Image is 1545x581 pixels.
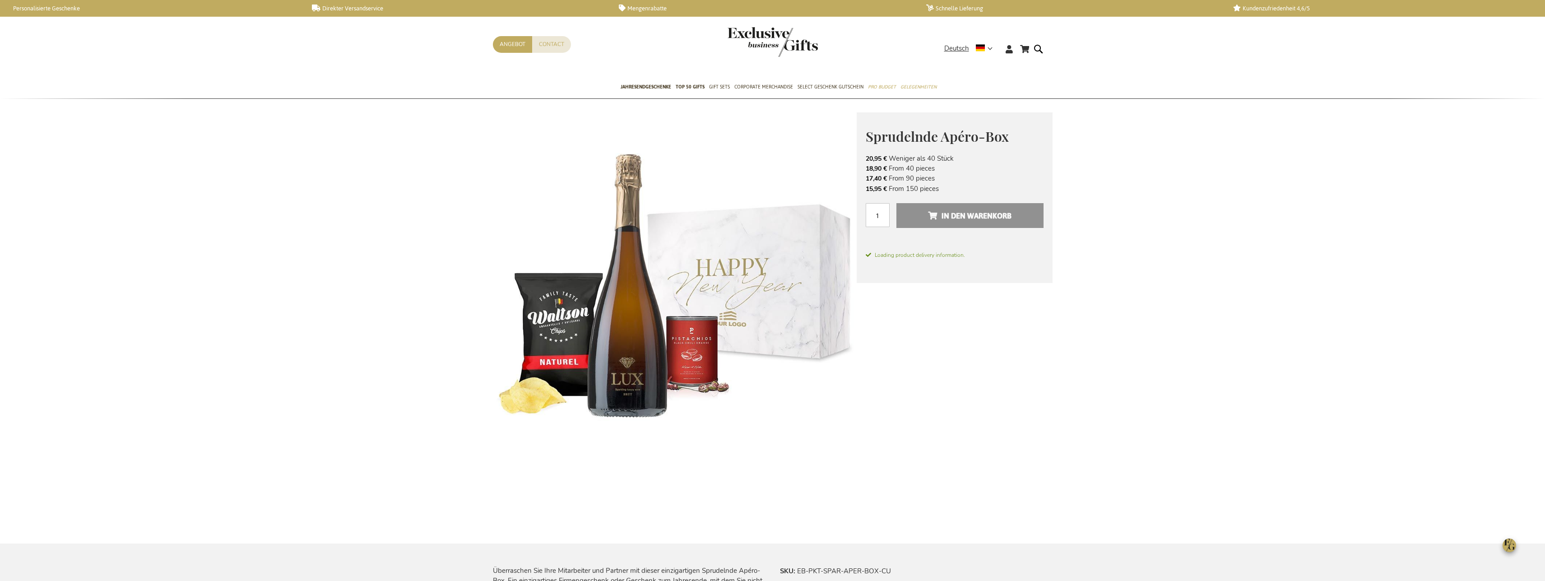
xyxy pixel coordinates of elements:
[312,5,605,12] a: Direkter Versandservice
[588,480,628,524] a: Lux Sparkling Wine
[866,185,887,193] span: 15,95 €
[866,173,1044,183] li: From 90 pieces
[944,43,969,54] span: Deutsch
[5,5,297,12] a: Personalisierte Geschenke
[724,480,763,524] a: Sparkling Apero Box
[900,76,937,99] a: Gelegenheiten
[621,76,671,99] a: Jahresendgeschenke
[734,76,793,99] a: Corporate Merchandise
[866,153,1044,163] li: Weniger als 40 Stück
[633,480,673,524] a: Waltson Naturel Chips
[814,480,854,524] a: Sparkling Apero Box
[868,76,896,99] a: Pro Budget
[543,480,583,524] a: Sparkling Apero Box
[798,76,863,99] a: Select Geschenk Gutschein
[798,82,863,92] span: Select Geschenk Gutschein
[532,36,571,53] a: Contact
[900,82,937,92] span: Gelegenheiten
[868,82,896,92] span: Pro Budget
[734,82,793,92] span: Corporate Merchandise
[619,5,912,12] a: Mengenrabatte
[866,164,887,173] span: 18,90 €
[709,76,730,99] a: Gift Sets
[866,203,890,227] input: Menge
[676,82,705,92] span: TOP 50 Gifts
[493,112,857,476] img: Sparkling Apero Box
[709,82,730,92] span: Gift Sets
[621,82,671,92] span: Jahresendgeschenke
[769,480,808,524] a: Sparkling Apero Box
[866,127,1009,145] span: Sprudelnde Apéro-Box
[676,76,705,99] a: TOP 50 Gifts
[866,174,887,183] span: 17,40 €
[866,251,1044,259] span: Loading product delivery information.
[866,163,1044,173] li: From 40 pieces
[493,36,532,53] a: Angebot
[728,27,818,57] img: Exclusive Business gifts logo
[866,154,887,163] span: 20,95 €
[1233,5,1526,12] a: Kundenzufriedenheit 4,6/5
[926,5,1219,12] a: Schnelle Lieferung
[866,184,1044,194] li: From 150 pieces
[678,480,718,524] a: P-Stash Pistachios Black Chili Orange
[728,27,773,57] a: store logo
